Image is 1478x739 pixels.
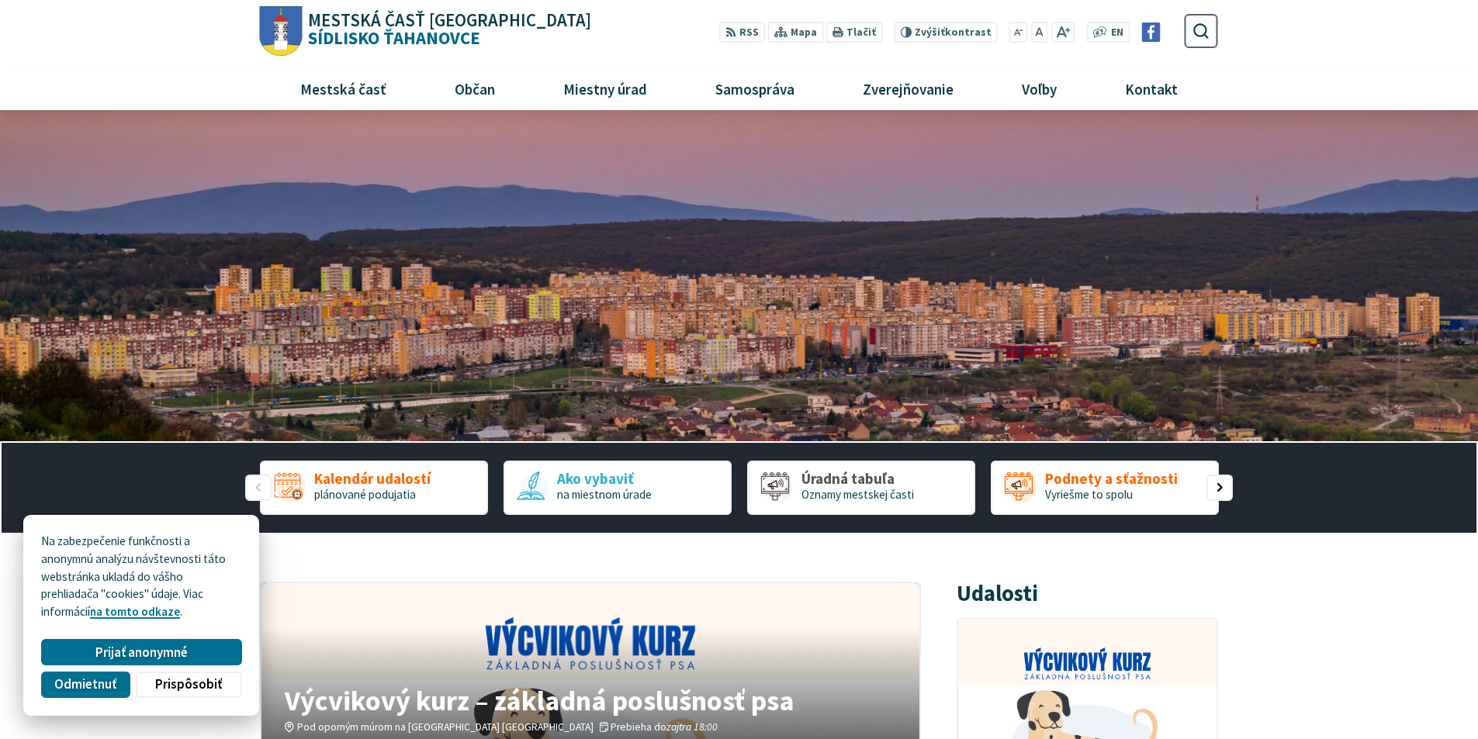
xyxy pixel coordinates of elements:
a: RSS [719,22,765,43]
a: Zverejňovanie [835,67,982,109]
span: Vyriešme to spolu [1045,487,1133,502]
span: Prebieha do [611,720,718,734]
a: Mestská časť [272,67,414,109]
span: Oznamy mestskej časti [801,487,914,502]
button: Zmenšiť veľkosť písma [1009,22,1028,43]
span: Prijať anonymné [95,644,188,661]
span: Miestny úrad [557,67,652,109]
button: Odmietnuť [41,672,130,698]
button: Nastaviť pôvodnú veľkosť písma [1030,22,1047,43]
img: Prejsť na Facebook stránku [1141,22,1161,42]
img: Prejsť na domovskú stránku [260,6,303,57]
h1: Sídlisko Ťahanovce [303,12,592,47]
div: 3 / 5 [747,461,975,515]
span: Prispôsobiť [155,676,222,692]
button: Tlačiť [826,22,882,43]
a: Kalendár udalostí plánované podujatia [260,461,488,515]
a: Podnety a sťažnosti Vyriešme to spolu [991,461,1219,515]
span: Pod oporným múrom na [GEOGRAPHIC_DATA] [GEOGRAPHIC_DATA] [297,720,594,734]
span: Zverejňovanie [857,67,959,109]
p: Na zabezpečenie funkčnosti a anonymnú analýzu návštevnosti táto webstránka ukladá do vášho prehli... [41,533,241,621]
em: zajtra 18:00 [666,720,718,734]
span: Zvýšiť [915,26,945,39]
div: Nasledujúci slajd [1206,475,1233,501]
button: Zväčšiť veľkosť písma [1051,22,1075,43]
button: Zvýšiťkontrast [894,22,997,43]
a: Miestny úrad [535,67,675,109]
span: Voľby [1016,67,1063,109]
span: Občan [448,67,500,109]
span: Mestská časť [GEOGRAPHIC_DATA] [308,12,591,29]
div: 4 / 5 [991,461,1219,515]
span: EN [1111,25,1123,41]
span: Tlačiť [846,26,876,39]
h3: Udalosti [957,582,1038,606]
span: Mestská časť [294,67,392,109]
span: Kalendár udalostí [314,471,431,487]
a: Ako vybaviť na miestnom úrade [504,461,732,515]
div: Predošlý slajd [245,475,272,501]
span: Mapa [791,25,817,41]
span: Ako vybaviť [557,471,652,487]
span: Samospráva [709,67,800,109]
span: Kontakt [1120,67,1184,109]
span: Odmietnuť [54,676,116,692]
span: kontrast [915,26,992,39]
a: Občan [426,67,523,109]
span: plánované podujatia [314,487,416,502]
a: na tomto odkaze [90,604,180,619]
a: Úradná tabuľa Oznamy mestskej časti [747,461,975,515]
a: Samospráva [687,67,823,109]
a: Logo Sídlisko Ťahanovce, prejsť na domovskú stránku. [260,6,591,57]
a: Mapa [768,22,823,43]
span: Podnety a sťažnosti [1045,471,1178,487]
button: Prispôsobiť [136,672,241,698]
a: Voľby [994,67,1085,109]
div: 1 / 5 [260,461,488,515]
span: na miestnom úrade [557,487,652,502]
div: 2 / 5 [504,461,732,515]
button: Prijať anonymné [41,639,241,665]
span: RSS [739,25,759,41]
a: Kontakt [1097,67,1206,109]
a: EN [1107,25,1128,41]
span: Úradná tabuľa [801,471,914,487]
h4: Výcvikový kurz – základná poslušnosť psa [285,686,895,714]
